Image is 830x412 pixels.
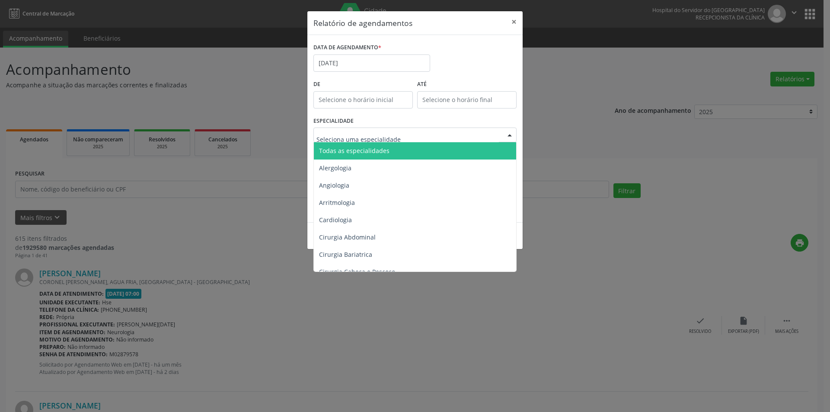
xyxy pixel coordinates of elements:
span: Arritmologia [319,198,355,207]
input: Selecione uma data ou intervalo [313,54,430,72]
h5: Relatório de agendamentos [313,17,412,29]
span: Alergologia [319,164,351,172]
span: Todas as especialidades [319,147,389,155]
span: Cirurgia Bariatrica [319,250,372,259]
span: Cirurgia Cabeça e Pescoço [319,268,395,276]
input: Seleciona uma especialidade [316,131,499,148]
span: Cirurgia Abdominal [319,233,376,241]
label: ESPECIALIDADE [313,115,354,128]
label: DATA DE AGENDAMENTO [313,41,381,54]
input: Selecione o horário final [417,91,517,109]
span: Angiologia [319,181,349,189]
input: Selecione o horário inicial [313,91,413,109]
label: De [313,78,413,91]
button: Close [505,11,523,32]
span: Cardiologia [319,216,352,224]
label: ATÉ [417,78,517,91]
